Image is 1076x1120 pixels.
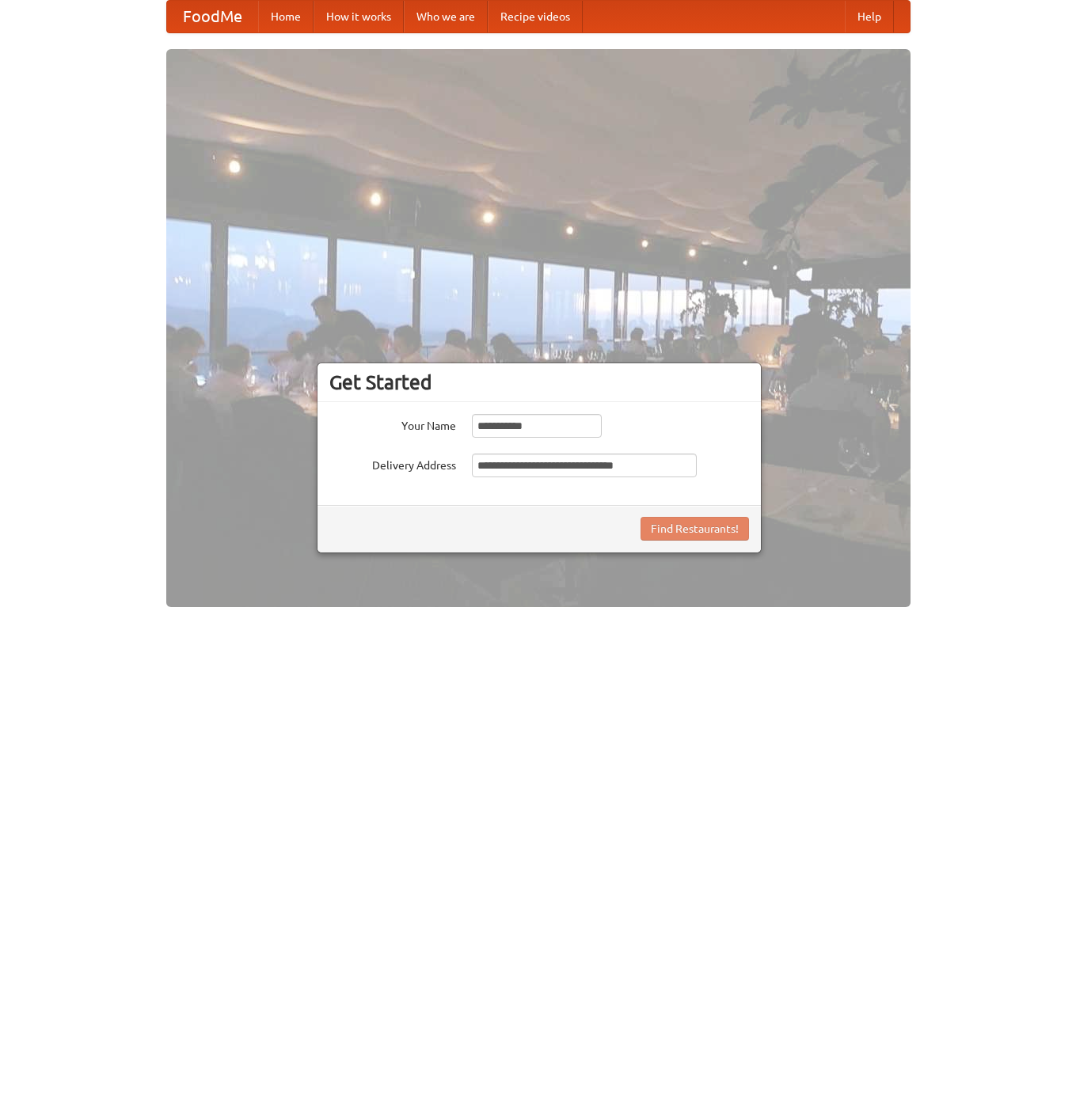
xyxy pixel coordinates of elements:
[404,1,488,32] a: Who we are
[641,517,749,541] button: Find Restaurants!
[329,454,456,473] label: Delivery Address
[258,1,314,32] a: Home
[329,414,456,434] label: Your Name
[488,1,583,32] a: Recipe videos
[314,1,404,32] a: How it works
[167,1,258,32] a: FoodMe
[329,370,749,394] h3: Get Started
[845,1,894,32] a: Help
